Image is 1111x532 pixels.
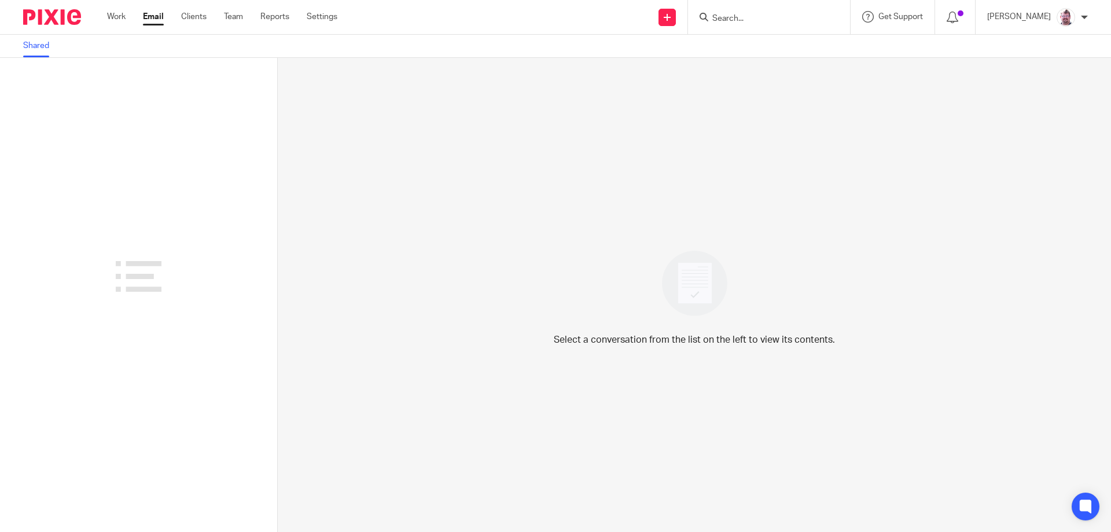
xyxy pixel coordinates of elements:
img: image [654,243,735,324]
span: Get Support [878,13,923,21]
a: Clients [181,11,207,23]
img: Pixie [23,9,81,25]
a: Reports [260,11,289,23]
img: KD3.png [1057,8,1075,27]
a: Team [224,11,243,23]
a: Work [107,11,126,23]
p: [PERSON_NAME] [987,11,1051,23]
a: Settings [307,11,337,23]
a: Email [143,11,164,23]
p: Select a conversation from the list on the left to view its contents. [554,333,835,347]
a: Shared [23,35,58,57]
input: Search [711,14,815,24]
